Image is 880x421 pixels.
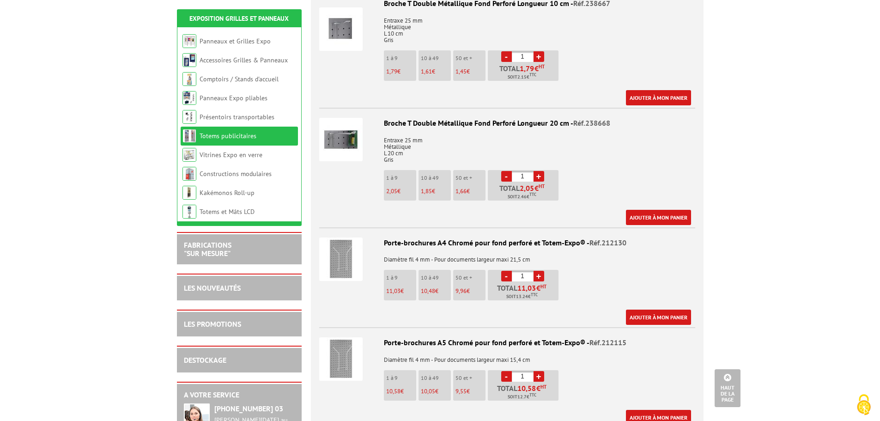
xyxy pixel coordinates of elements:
span: 1,61 [421,67,432,75]
img: Cookies (fenêtre modale) [852,393,875,416]
img: Porte-brochures A4 Chromé pour fond perforé et Totem-Expo® [319,238,363,281]
div: Broche T Double Métallique Fond Perforé Longueur 20 cm - [319,118,695,128]
a: Totems publicitaires [200,132,256,140]
a: Constructions modulaires [200,170,272,178]
p: 50 et + [455,55,486,61]
p: Total [490,184,558,201]
div: Porte-brochures A4 Chromé pour fond perforé et Totem-Expo® - [319,238,695,248]
span: 12.7 [517,393,527,401]
h2: A votre service [184,391,295,399]
img: Accessoires Grilles & Panneaux [182,53,196,67]
span: € [520,184,545,192]
span: € [517,284,546,292]
p: 50 et + [455,175,486,181]
div: Porte-brochures A5 Chromé pour fond perforé et Totem-Expo® - [319,337,695,348]
p: 10 à 49 [421,55,451,61]
img: Totems et Mâts LCD [182,205,196,219]
p: 50 et + [455,275,486,281]
span: 9,96 [455,287,467,295]
sup: HT [540,384,546,390]
p: 10 à 49 [421,275,451,281]
p: € [421,288,451,294]
span: 2.15 [517,73,527,81]
p: € [386,388,416,395]
sup: TTC [529,192,536,197]
p: 1 à 9 [386,175,416,181]
img: Broche T Double Métallique Fond Perforé Longueur 10 cm [319,7,363,51]
a: Ajouter à mon panier [626,310,691,325]
span: Soit € [506,293,538,300]
span: Soit € [508,393,536,401]
p: Total [490,284,558,300]
a: Ajouter à mon panier [626,210,691,225]
p: € [386,188,416,195]
a: + [534,271,544,281]
img: Vitrines Expo en verre [182,148,196,162]
p: Diamètre fil 4 mm - Pour documents largeur maxi 15,4 cm [319,350,695,363]
a: - [501,51,512,62]
span: 10,58 [517,384,536,392]
p: Total [490,384,558,401]
a: Kakémonos Roll-up [200,189,255,197]
img: Porte-brochures A5 Chromé pour fond perforé et Totem-Expo® [319,337,363,381]
img: Constructions modulaires [182,167,196,181]
span: 1,79 [520,65,534,72]
span: 9,55 [455,387,467,395]
p: € [455,188,486,195]
p: € [455,288,486,294]
span: 10,48 [421,287,435,295]
img: Comptoirs / Stands d'accueil [182,72,196,86]
p: € [386,68,416,75]
a: Comptoirs / Stands d'accueil [200,75,279,83]
img: Présentoirs transportables [182,110,196,124]
span: 11,03 [386,287,401,295]
button: Cookies (fenêtre modale) [848,390,880,421]
img: Kakémonos Roll-up [182,186,196,200]
p: € [455,68,486,75]
sup: TTC [529,392,536,397]
a: - [501,371,512,382]
a: Exposition Grilles et Panneaux [189,14,289,23]
span: 2,05 [386,187,397,195]
p: 1 à 9 [386,275,416,281]
a: - [501,271,512,281]
img: Broche T Double Métallique Fond Perforé Longueur 20 cm [319,118,363,161]
span: Réf.238668 [573,118,610,128]
a: Ajouter à mon panier [626,90,691,105]
sup: HT [539,183,545,189]
p: € [455,388,486,395]
p: 1 à 9 [386,375,416,381]
p: 1 à 9 [386,55,416,61]
span: € [517,384,546,392]
a: Vitrines Expo en verre [200,151,262,159]
span: 11,03 [517,284,536,292]
span: 13.24 [516,293,528,300]
p: Entraxe 25 mm Métallique L 20 cm Gris [319,131,695,163]
sup: TTC [531,292,538,297]
span: 1,45 [455,67,467,75]
p: € [421,388,451,395]
p: Diamètre fil 4 mm - Pour documents largeur maxi 21,5 cm [319,250,695,263]
a: FABRICATIONS"Sur Mesure" [184,240,231,258]
a: + [534,371,544,382]
a: + [534,171,544,182]
p: 10 à 49 [421,375,451,381]
sup: HT [540,283,546,290]
p: Entraxe 25 mm Métallique L 10 cm Gris [319,11,695,43]
span: Réf.212130 [589,238,626,247]
p: Total [490,65,558,81]
a: Haut de la page [715,369,740,407]
span: 2.46 [517,193,527,201]
sup: HT [539,63,545,70]
a: LES NOUVEAUTÉS [184,283,241,293]
strong: [PHONE_NUMBER] 03 [214,404,283,413]
img: Panneaux Expo pliables [182,91,196,105]
p: € [386,288,416,294]
sup: TTC [529,72,536,77]
img: Totems publicitaires [182,129,196,143]
a: LES PROMOTIONS [184,319,241,329]
a: Présentoirs transportables [200,113,274,121]
span: 2,05 [520,184,534,192]
a: Panneaux et Grilles Expo [200,37,271,45]
p: € [421,188,451,195]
